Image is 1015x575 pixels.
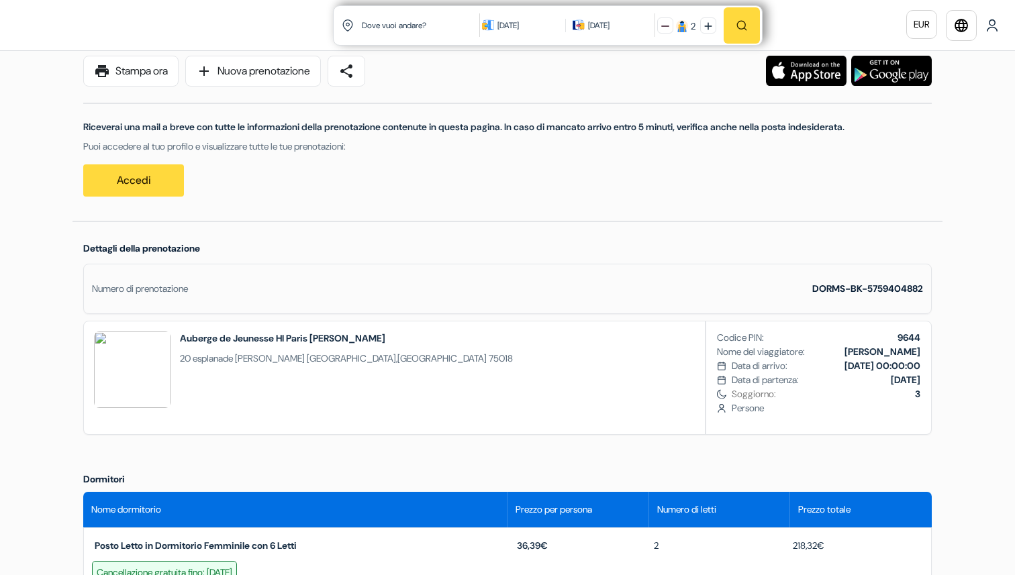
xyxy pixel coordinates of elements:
span: [GEOGRAPHIC_DATA] [307,352,396,364]
b: 3 [915,388,920,400]
span: [GEOGRAPHIC_DATA] [397,352,487,364]
span: Numero di letti [657,503,716,517]
b: [DATE] [891,374,920,386]
img: calendarIcon icon [573,19,585,31]
img: guest icon [676,20,688,32]
span: Nome dormitorio [91,503,161,517]
div: [DATE] [588,19,610,32]
span: Dormitori [83,473,125,485]
img: Scarica l'applicazione gratuita [766,56,847,86]
a: printStampa ora [83,56,179,87]
a: language [946,10,977,41]
div: Numero di prenotazione [92,282,188,296]
h2: Auberge de Jeunesse HI Paris [PERSON_NAME] [180,331,513,345]
p: Puoi accedere al tuo profilo e visualizzare tutte le tue prenotazioni: [83,140,932,154]
img: plus [704,22,712,30]
span: Dettagli della prenotazione [83,242,200,254]
input: Città, Università o Struttura [360,9,482,42]
img: calendarIcon icon [482,19,494,31]
span: Soggiorno: [732,387,920,401]
i: language [953,17,969,34]
a: addNuova prenotazione [185,56,321,87]
a: Accedi [83,164,184,197]
img: OstelliDellaGioventu.com [16,13,184,37]
img: VjAAPlZgDzgHMQFu [94,331,171,408]
img: location icon [342,19,354,32]
span: Data di arrivo: [732,359,787,373]
span: share [338,63,354,79]
span: Codice PIN: [717,331,764,345]
p: Riceverai una mail a breve con tutte le informazioni della prenotazione contenute in questa pagin... [83,120,932,134]
span: add [196,63,212,79]
b: 9644 [898,331,920,344]
a: EUR [906,10,937,39]
span: print [94,63,110,79]
span: , [180,352,513,366]
strong: DORMS-BK-5759404882 [812,282,923,295]
img: minus [661,22,669,30]
img: Scarica l'applicazione gratuita [851,56,932,86]
span: Data di partenza: [732,373,799,387]
b: [PERSON_NAME] [844,346,920,358]
span: 2 [646,539,659,553]
span: Persone [732,401,920,415]
div: [DATE] [497,19,559,32]
span: 75018 [489,352,513,364]
a: share [328,56,365,87]
span: Prezzo per persona [516,503,592,517]
b: [DATE] 00:00:00 [844,360,920,372]
div: 2 [691,19,695,34]
span: Nome del viaggiatore: [717,345,805,359]
span: Posto Letto in Dormitorio Femminile con 6 Letti [95,539,297,552]
span: 36,39€ [517,539,548,552]
span: Prezzo totale [798,503,851,517]
span: 20 esplanade [PERSON_NAME] [180,352,305,364]
img: User Icon [985,19,999,32]
span: 218,32€ [785,539,824,553]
